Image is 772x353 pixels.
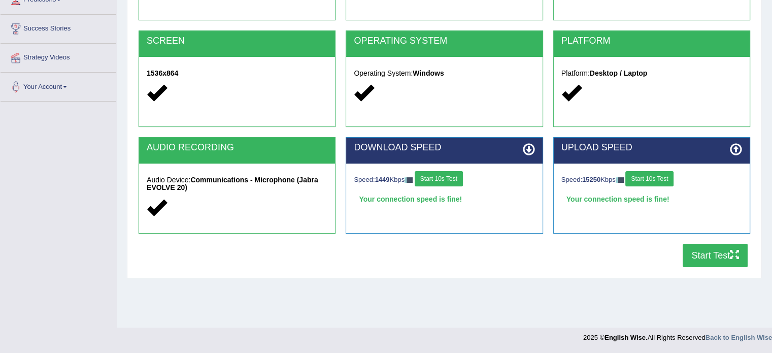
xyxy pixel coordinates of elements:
a: Back to English Wise [706,334,772,341]
strong: Desktop / Laptop [590,69,648,77]
div: Speed: Kbps [354,171,534,189]
h2: DOWNLOAD SPEED [354,143,534,153]
h5: Platform: [561,70,742,77]
div: Your connection speed is fine! [354,191,534,207]
button: Start Test [683,244,748,267]
img: ajax-loader-fb-connection.gif [405,177,413,183]
h2: PLATFORM [561,36,742,46]
strong: English Wise. [605,334,647,341]
strong: 1536x864 [147,69,178,77]
h2: AUDIO RECORDING [147,143,327,153]
strong: Windows [413,69,444,77]
h5: Operating System: [354,70,534,77]
div: Speed: Kbps [561,171,742,189]
strong: 15250 [582,176,600,183]
img: ajax-loader-fb-connection.gif [616,177,624,183]
strong: Communications - Microphone (Jabra EVOLVE 20) [147,176,318,191]
h2: OPERATING SYSTEM [354,36,534,46]
a: Strategy Videos [1,44,116,69]
div: 2025 © All Rights Reserved [583,328,772,342]
button: Start 10s Test [415,171,463,186]
h2: UPLOAD SPEED [561,143,742,153]
a: Your Account [1,73,116,98]
a: Success Stories [1,15,116,40]
h2: SCREEN [147,36,327,46]
strong: 1449 [375,176,390,183]
h5: Audio Device: [147,176,327,192]
button: Start 10s Test [625,171,674,186]
div: Your connection speed is fine! [561,191,742,207]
